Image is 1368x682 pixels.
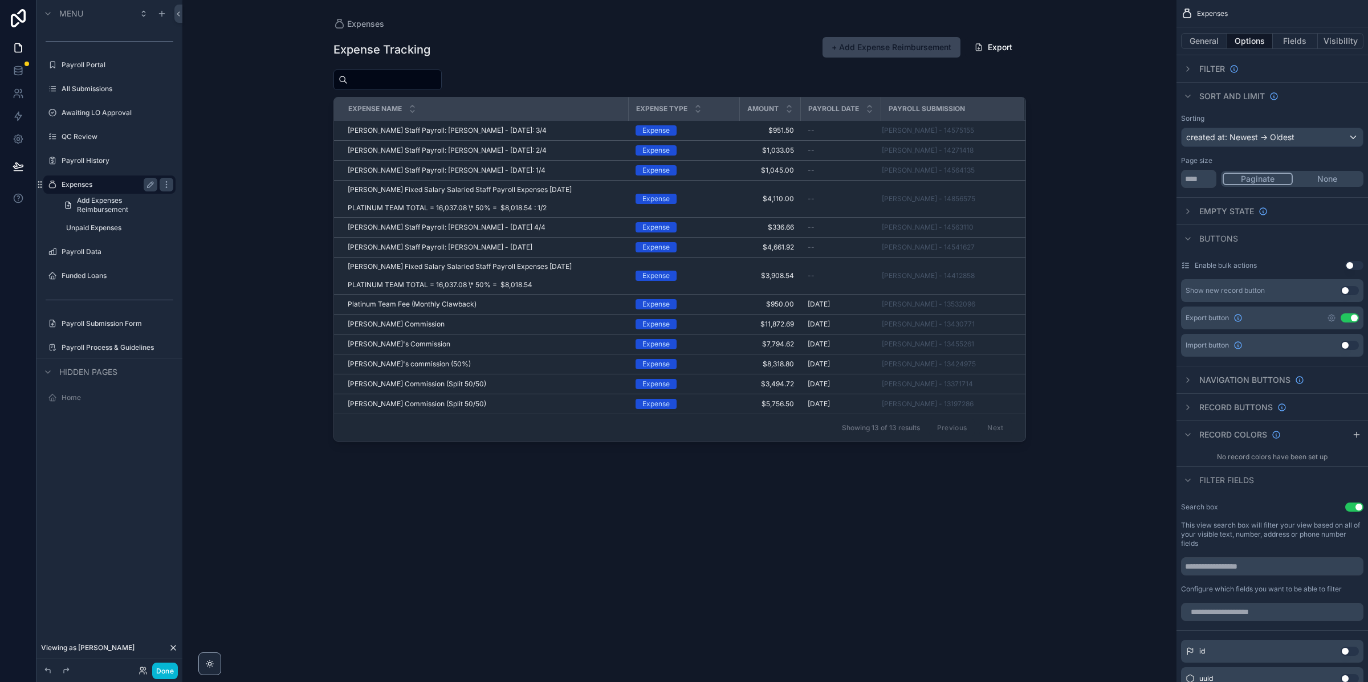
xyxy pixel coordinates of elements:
[1181,156,1212,165] label: Page size
[152,663,178,679] button: Done
[62,393,173,402] label: Home
[1199,402,1273,413] span: Record buttons
[59,366,117,378] span: Hidden pages
[1199,647,1205,656] span: id
[1181,503,1218,512] label: Search box
[1199,233,1238,244] span: Buttons
[1273,33,1318,49] button: Fields
[62,247,173,256] label: Payroll Data
[62,156,173,165] label: Payroll History
[1197,9,1228,18] span: Expenses
[1199,63,1225,75] span: Filter
[1181,128,1363,147] button: created at: Newest -> Oldest
[62,343,173,352] label: Payroll Process & Guidelines
[1199,91,1265,102] span: Sort And Limit
[808,104,859,113] span: Payroll Date
[62,132,173,141] label: QC Review
[1186,286,1265,295] div: Show new record button
[1181,114,1204,123] label: Sorting
[1186,341,1229,350] span: Import button
[1199,429,1267,440] span: Record colors
[1223,173,1293,185] button: Paginate
[77,196,169,214] span: Add Expenses Reimbursement
[1199,206,1254,217] span: Empty state
[889,104,965,113] span: Payroll Submission
[57,196,176,214] a: Add Expenses Reimbursement
[636,104,687,113] span: Expense Type
[1181,33,1227,49] button: General
[62,108,173,117] label: Awaiting LO Approval
[62,180,153,189] label: Expenses
[1199,374,1290,386] span: Navigation buttons
[842,423,920,432] span: Showing 13 of 13 results
[1181,521,1363,548] label: This view search box will filter your view based on all of your visible text, number, address or ...
[62,271,173,280] label: Funded Loans
[1181,585,1342,594] label: Configure which fields you want to be able to filter
[1293,173,1362,185] button: None
[62,84,173,93] label: All Submissions
[1176,448,1368,466] div: No record colors have been set up
[1199,475,1254,486] span: Filter fields
[1195,261,1257,270] label: Enable bulk actions
[747,104,779,113] span: Amount
[62,60,173,70] label: Payroll Portal
[59,8,83,19] span: Menu
[62,319,173,328] label: Payroll Submission Form
[1227,33,1273,49] button: Options
[41,643,135,652] span: Viewing as [PERSON_NAME]
[1318,33,1363,49] button: Visibility
[1182,128,1363,146] div: created at: Newest -> Oldest
[66,223,173,232] label: Unpaid Expenses
[348,104,402,113] span: Expense Name
[1186,313,1229,322] span: Export button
